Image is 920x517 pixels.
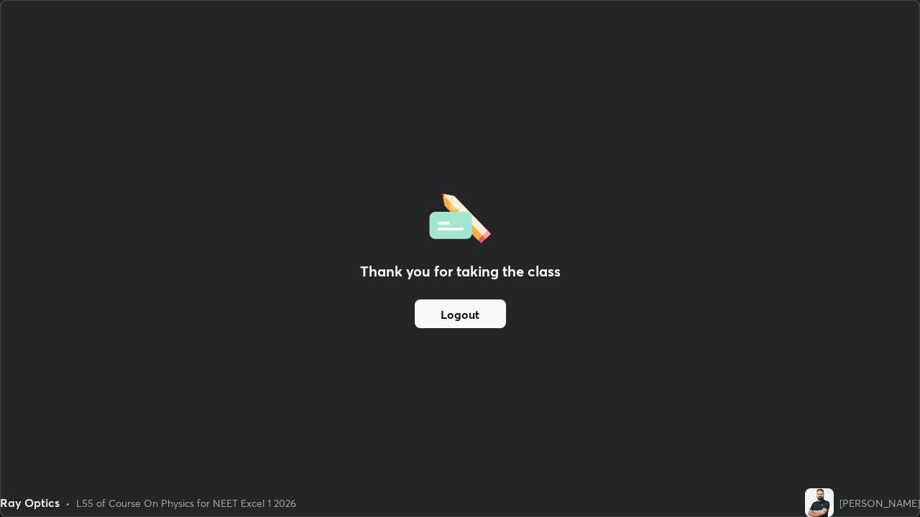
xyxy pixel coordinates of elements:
[360,261,561,282] h2: Thank you for taking the class
[429,189,491,243] img: offlineFeedback.1438e8b3.svg
[415,299,506,328] button: Logout
[805,488,834,517] img: 2ca2be53fc4546ca9ffa9f5798fd6fd8.jpg
[839,495,920,511] div: [PERSON_NAME]
[76,495,296,511] div: L55 of Course On Physics for NEET Excel 1 2026
[65,495,70,511] div: •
